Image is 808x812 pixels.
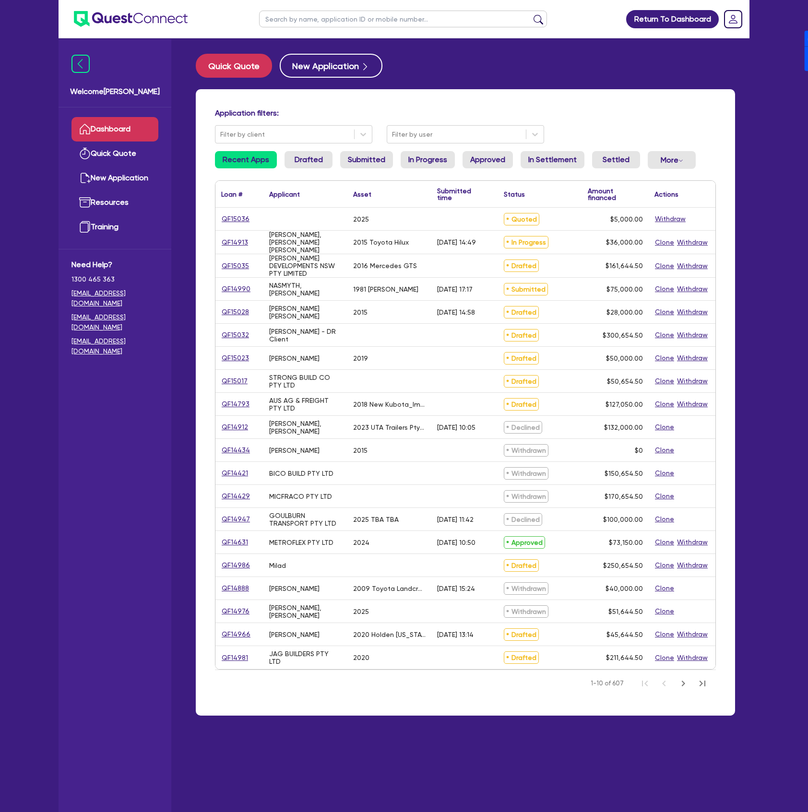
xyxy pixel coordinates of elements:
[269,539,333,546] div: METROFLEX PTY LTD
[221,237,249,248] a: QF14913
[221,306,250,318] a: QF15028
[280,54,382,78] a: New Application
[401,151,455,168] a: In Progress
[635,447,643,454] span: $0
[504,213,539,225] span: Quoted
[626,10,719,28] a: Return To Dashboard
[606,308,643,316] span: $28,000.00
[654,353,675,364] button: Clone
[504,306,539,318] span: Drafted
[504,628,539,641] span: Drafted
[353,424,426,431] div: 2023 UTA Trailers Pty Ltd [PERSON_NAME] Float Trailer
[269,650,342,665] div: JAG BUILDERS PTY LTD
[79,172,91,184] img: new-application
[677,560,708,571] button: Withdraw
[269,374,342,389] div: STRONG BUILD CO PTY LTD
[353,516,399,523] div: 2025 TBA TBA
[677,376,708,387] button: Withdraw
[654,606,675,617] button: Clone
[606,654,643,661] span: $211,644.50
[607,377,643,385] span: $50,654.50
[504,444,548,457] span: Withdrawn
[437,238,476,246] div: [DATE] 14:49
[605,493,643,500] span: $170,654.50
[677,652,708,663] button: Withdraw
[269,282,342,297] div: NASMYTH, [PERSON_NAME]
[504,605,548,618] span: Withdrawn
[71,274,158,284] span: 1300 465 363
[677,629,708,640] button: Withdraw
[654,260,675,271] button: Clone
[269,305,342,320] div: [PERSON_NAME] [PERSON_NAME]
[221,652,249,663] a: QF14981
[215,151,277,168] a: Recent Apps
[677,306,708,318] button: Withdraw
[603,516,643,523] span: $100,000.00
[504,191,525,198] div: Status
[654,629,675,640] button: Clone
[603,562,643,569] span: $250,654.50
[196,54,280,78] a: Quick Quote
[353,447,368,454] div: 2015
[610,215,643,223] span: $5,000.00
[269,254,342,277] div: [PERSON_NAME] DEVELOPMENTS NSW PTY LIMITED
[221,283,251,294] a: QF14990
[654,399,675,410] button: Clone
[677,353,708,364] button: Withdraw
[353,400,426,408] div: 2018 New Kubota_ImplementsSC1600CS - Seeder SC1600CS
[606,585,643,592] span: $40,000.00
[353,654,369,661] div: 2020
[79,148,91,159] img: quick-quote
[79,197,91,208] img: resources
[654,652,675,663] button: Clone
[340,151,393,168] a: Submitted
[677,399,708,410] button: Withdraw
[654,514,675,525] button: Clone
[504,582,548,595] span: Withdrawn
[504,352,539,365] span: Drafted
[654,330,675,341] button: Clone
[353,191,371,198] div: Asset
[269,328,342,343] div: [PERSON_NAME] - DR Client
[221,537,249,548] a: QF14631
[654,560,675,571] button: Clone
[605,470,643,477] span: $150,654.50
[677,283,708,294] button: Withdraw
[504,283,548,295] span: Submitted
[677,537,708,548] button: Withdraw
[221,583,250,594] a: QF14888
[221,422,249,433] a: QF14912
[437,631,474,638] div: [DATE] 13:14
[269,420,342,435] div: [PERSON_NAME], [PERSON_NAME]
[269,397,342,412] div: AUS AG & FREIGHT PTY LTD
[504,329,539,341] span: Drafted
[221,260,250,271] a: QF15035
[269,493,332,500] div: MICFRACO PTY LTD
[437,539,475,546] div: [DATE] 10:50
[269,512,342,527] div: GOULBURN TRANSPORT PTY LTD
[71,190,158,215] a: Resources
[592,151,640,168] a: Settled
[437,424,475,431] div: [DATE] 10:05
[604,424,643,431] span: $132,000.00
[721,7,746,32] a: Dropdown toggle
[269,354,320,362] div: [PERSON_NAME]
[221,606,250,617] a: QF14976
[677,237,708,248] button: Withdraw
[437,308,475,316] div: [DATE] 14:58
[221,468,249,479] a: QF14421
[285,151,333,168] a: Drafted
[269,447,320,454] div: [PERSON_NAME]
[353,608,369,615] div: 2025
[606,262,643,270] span: $161,644.50
[71,117,158,141] a: Dashboard
[221,376,248,387] a: QF15017
[221,629,251,640] a: QF14966
[654,283,675,294] button: Clone
[677,260,708,271] button: Withdraw
[79,221,91,233] img: training
[463,151,513,168] a: Approved
[654,674,674,693] button: Previous Page
[635,674,654,693] button: First Page
[608,608,643,615] span: $51,644.50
